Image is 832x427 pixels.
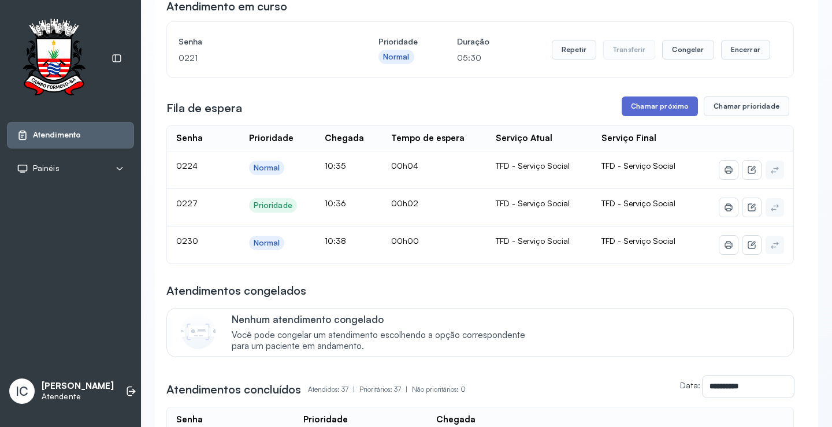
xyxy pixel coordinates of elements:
div: Normal [254,163,280,173]
p: Prioritários: 37 [359,381,412,398]
h3: Atendimentos congelados [166,283,306,299]
span: 10:35 [325,161,346,170]
h3: Atendimentos concluídos [166,381,301,398]
label: Data: [680,380,700,390]
div: TFD - Serviço Social [496,236,583,246]
span: Atendimento [33,130,81,140]
h4: Senha [179,34,339,50]
button: Congelar [662,40,714,60]
div: Senha [176,133,203,144]
p: 05:30 [457,50,489,66]
button: Chamar prioridade [704,96,789,116]
a: Atendimento [17,129,124,141]
span: 0227 [176,198,198,208]
span: | [353,385,355,393]
span: 0230 [176,236,198,246]
div: Prioridade [249,133,294,144]
span: | [406,385,407,393]
img: Imagem de CalloutCard [181,314,216,349]
p: 0221 [179,50,339,66]
h4: Duração [457,34,489,50]
span: 10:38 [325,236,346,246]
span: TFD - Serviço Social [601,198,675,208]
button: Repetir [552,40,596,60]
div: Tempo de espera [391,133,465,144]
p: Atendente [42,392,114,402]
span: 00h00 [391,236,419,246]
div: Prioridade [303,414,348,425]
span: Você pode congelar um atendimento escolhendo a opção correspondente para um paciente em andamento. [232,330,537,352]
p: Não prioritários: 0 [412,381,466,398]
img: Logotipo do estabelecimento [12,18,95,99]
span: 00h04 [391,161,418,170]
span: TFD - Serviço Social [601,161,675,170]
span: TFD - Serviço Social [601,236,675,246]
div: Prioridade [254,200,292,210]
div: Chegada [436,414,476,425]
div: Normal [254,238,280,248]
h4: Prioridade [378,34,418,50]
span: 10:36 [325,198,346,208]
div: TFD - Serviço Social [496,161,583,171]
span: Painéis [33,164,60,173]
div: TFD - Serviço Social [496,198,583,209]
div: Senha [176,414,203,425]
button: Transferir [603,40,656,60]
div: Serviço Final [601,133,656,144]
h3: Fila de espera [166,100,242,116]
span: 00h02 [391,198,418,208]
p: [PERSON_NAME] [42,381,114,392]
button: Encerrar [721,40,770,60]
div: Serviço Atual [496,133,552,144]
p: Nenhum atendimento congelado [232,313,537,325]
span: 0224 [176,161,198,170]
div: Normal [383,52,410,62]
div: Chegada [325,133,364,144]
button: Chamar próximo [622,96,698,116]
p: Atendidos: 37 [308,381,359,398]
